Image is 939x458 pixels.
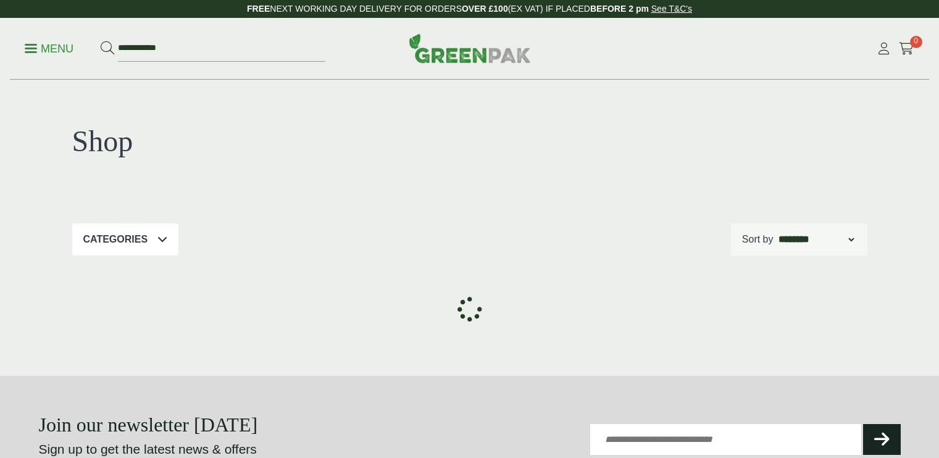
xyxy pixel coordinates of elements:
[590,4,649,14] strong: BEFORE 2 pm
[25,41,73,54] a: Menu
[409,33,531,63] img: GreenPak Supplies
[247,4,270,14] strong: FREE
[72,123,470,159] h1: Shop
[651,4,692,14] a: See T&C's
[462,4,508,14] strong: OVER £100
[39,414,258,436] strong: Join our newsletter [DATE]
[25,41,73,56] p: Menu
[83,232,148,247] p: Categories
[742,232,774,247] p: Sort by
[899,43,914,55] i: Cart
[899,40,914,58] a: 0
[910,36,922,48] span: 0
[776,232,856,247] select: Shop order
[876,43,891,55] i: My Account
